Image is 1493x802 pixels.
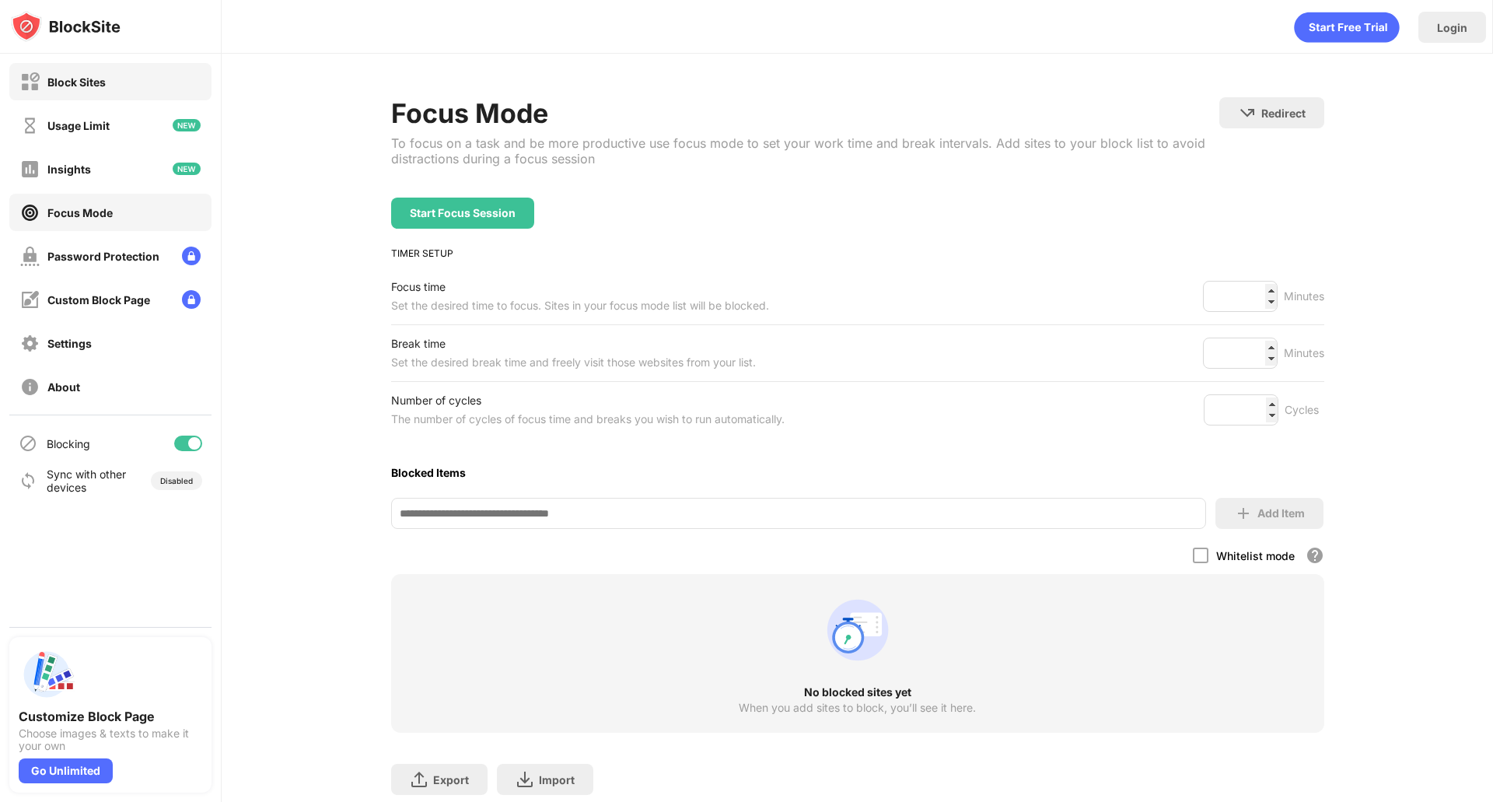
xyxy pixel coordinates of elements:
div: Settings [47,337,92,350]
img: password-protection-off.svg [20,247,40,266]
div: Focus Mode [391,97,1219,129]
div: Export [433,773,469,786]
div: Focus time [391,278,769,296]
div: Disabled [160,476,193,485]
div: To focus on a task and be more productive use focus mode to set your work time and break interval... [391,135,1219,166]
img: logo-blocksite.svg [11,11,121,42]
div: Blocking [47,437,90,450]
img: lock-menu.svg [182,290,201,309]
div: Blocked Items [391,466,1324,479]
div: Block Sites [47,75,106,89]
div: Import [539,773,575,786]
img: lock-menu.svg [182,247,201,265]
div: Break time [391,334,756,353]
img: about-off.svg [20,377,40,397]
div: Insights [47,163,91,176]
img: push-custom-page.svg [19,646,75,702]
div: Set the desired break time and freely visit those websites from your list. [391,353,756,372]
img: customize-block-page-off.svg [20,290,40,310]
div: Minutes [1284,287,1324,306]
img: new-icon.svg [173,163,201,175]
div: TIMER SETUP [391,247,1324,259]
div: About [47,380,80,394]
div: animation [1294,12,1400,43]
img: insights-off.svg [20,159,40,179]
img: block-off.svg [20,72,40,92]
div: Usage Limit [47,119,110,132]
img: focus-on.svg [20,203,40,222]
div: Number of cycles [391,391,785,410]
div: Password Protection [47,250,159,263]
div: Focus Mode [47,206,113,219]
div: Cycles [1285,401,1324,419]
div: Customize Block Page [19,709,202,724]
div: Custom Block Page [47,293,150,306]
img: time-usage-off.svg [20,116,40,135]
div: When you add sites to block, you’ll see it here. [739,702,976,714]
div: No blocked sites yet [391,686,1324,699]
img: new-icon.svg [173,119,201,131]
div: Minutes [1284,344,1324,362]
div: animation [820,593,895,667]
div: Sync with other devices [47,468,127,494]
div: Choose images & texts to make it your own [19,727,202,752]
img: sync-icon.svg [19,471,37,490]
div: Add Item [1257,507,1305,520]
div: Redirect [1261,107,1306,120]
div: The number of cycles of focus time and breaks you wish to run automatically. [391,410,785,429]
div: Whitelist mode [1216,549,1295,562]
div: Login [1437,21,1467,34]
div: Go Unlimited [19,758,113,783]
img: blocking-icon.svg [19,434,37,453]
div: Set the desired time to focus. Sites in your focus mode list will be blocked. [391,296,769,315]
img: settings-off.svg [20,334,40,353]
div: Start Focus Session [410,207,516,219]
